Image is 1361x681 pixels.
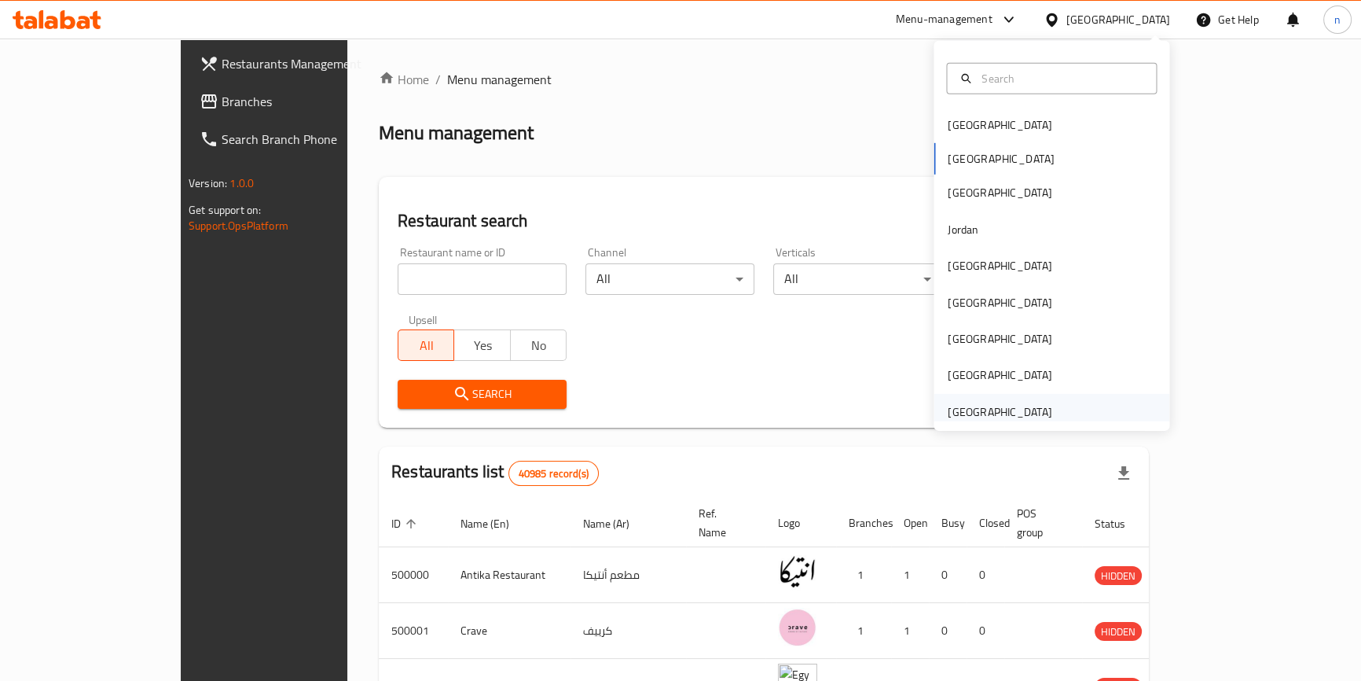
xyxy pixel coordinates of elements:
div: [GEOGRAPHIC_DATA] [948,330,1051,348]
span: HIDDEN [1095,623,1142,641]
span: Ref. Name [699,504,747,542]
h2: Restaurant search [398,209,1130,233]
div: [GEOGRAPHIC_DATA] [948,116,1051,134]
label: Upsell [409,314,438,325]
span: Get support on: [189,200,261,220]
th: Branches [836,499,891,547]
td: 1 [891,603,929,659]
div: [GEOGRAPHIC_DATA] [948,403,1051,421]
button: All [398,329,454,361]
button: Yes [453,329,510,361]
h2: Restaurants list [391,460,599,486]
span: ID [391,514,421,533]
input: Search [975,70,1146,87]
div: HIDDEN [1095,566,1142,585]
span: Search [410,385,554,404]
div: [GEOGRAPHIC_DATA] [948,184,1051,201]
td: 1 [836,603,891,659]
img: Antika Restaurant [778,552,817,591]
span: Version: [189,173,227,193]
td: 0 [967,547,1004,603]
div: [GEOGRAPHIC_DATA] [1066,11,1170,28]
span: n [1334,11,1341,28]
div: All [585,263,754,295]
a: Restaurants Management [187,45,408,83]
td: Crave [448,603,570,659]
span: Status [1095,514,1146,533]
div: Jordan [948,221,978,238]
div: [GEOGRAPHIC_DATA] [948,293,1051,311]
a: Branches [187,83,408,120]
td: 500001 [379,603,448,659]
button: Search [398,380,567,409]
span: Search Branch Phone [222,130,395,149]
span: 40985 record(s) [509,466,598,481]
div: Export file [1105,455,1143,492]
div: Menu-management [896,10,992,29]
div: [GEOGRAPHIC_DATA] [948,366,1051,384]
div: HIDDEN [1095,622,1142,641]
span: 1.0.0 [229,173,254,193]
td: 0 [967,603,1004,659]
span: Branches [222,92,395,111]
span: POS group [1017,504,1063,542]
div: Total records count [508,461,599,486]
th: Logo [765,499,836,547]
td: مطعم أنتيكا [570,547,686,603]
div: [GEOGRAPHIC_DATA] [948,257,1051,274]
a: Search Branch Phone [187,120,408,158]
span: Yes [460,334,504,357]
th: Busy [929,499,967,547]
span: No [517,334,560,357]
td: كرييف [570,603,686,659]
li: / [435,70,441,89]
td: 500000 [379,547,448,603]
div: All [773,263,942,295]
td: 0 [929,547,967,603]
td: Antika Restaurant [448,547,570,603]
span: All [405,334,448,357]
td: 1 [836,547,891,603]
td: 1 [891,547,929,603]
th: Closed [967,499,1004,547]
nav: breadcrumb [379,70,1149,89]
button: No [510,329,567,361]
span: Name (En) [460,514,530,533]
input: Search for restaurant name or ID.. [398,263,567,295]
th: Open [891,499,929,547]
span: HIDDEN [1095,567,1142,585]
img: Crave [778,608,817,647]
span: Restaurants Management [222,54,395,73]
h2: Menu management [379,120,534,145]
td: 0 [929,603,967,659]
span: Name (Ar) [583,514,650,533]
span: Menu management [447,70,552,89]
a: Support.OpsPlatform [189,215,288,236]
